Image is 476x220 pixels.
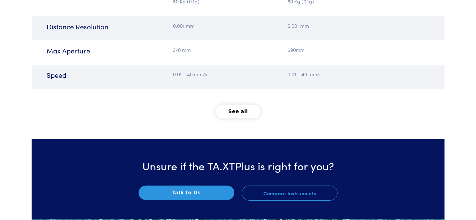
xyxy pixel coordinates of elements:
[287,70,406,78] p: 0.01 – 40 mm/s
[173,22,234,30] p: 0.001 mm
[47,22,165,32] h6: Distance Resolution
[47,70,165,80] h6: Speed
[216,105,261,118] button: See all
[287,46,406,54] p: 590mm
[173,70,234,78] p: 0.01 – 40 mm/s
[139,186,234,200] button: Talk to Us
[35,158,441,173] h3: Unsure if the TA.XTPlus is right for you?
[242,186,337,201] a: Compare Instruments
[173,46,234,54] p: 370 mm
[47,46,165,56] h6: Max Aperture
[287,22,406,30] p: 0.001 mm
